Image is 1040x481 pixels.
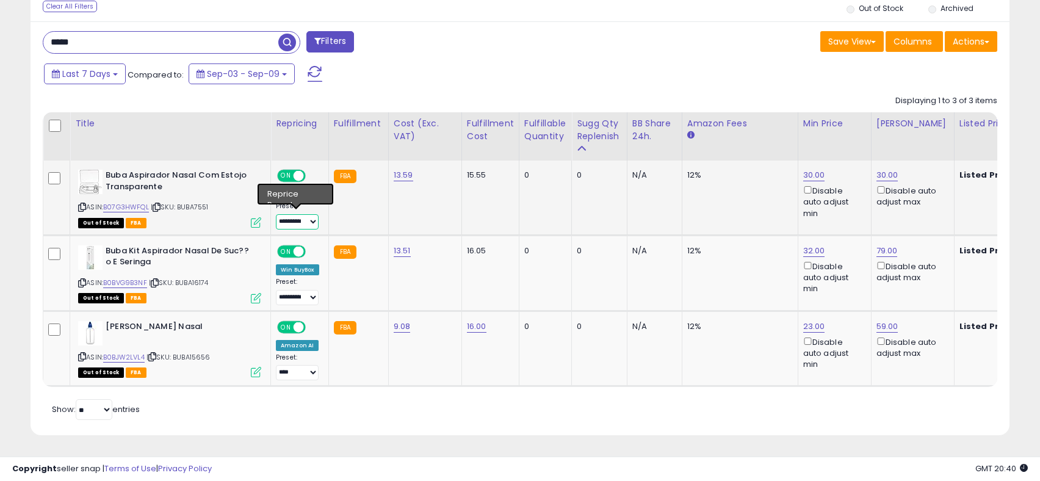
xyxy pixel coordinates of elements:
span: Sep-03 - Sep-09 [207,68,280,80]
a: 79.00 [876,245,898,257]
small: FBA [334,321,356,335]
span: Columns [894,35,932,48]
span: FBA [126,218,146,228]
img: 31sbsNnENRL._SL40_.jpg [78,245,103,270]
span: OFF [304,246,323,256]
div: 0 [524,170,562,181]
button: Save View [820,31,884,52]
a: 23.00 [803,320,825,333]
div: Min Price [803,117,866,130]
div: seller snap | | [12,463,212,475]
span: | SKU: BUBA16174 [149,278,209,288]
b: Buba Aspirador Nasal Com Estojo Transparente [106,170,254,195]
div: 0 [577,245,618,256]
a: 9.08 [394,320,411,333]
div: N/A [632,170,673,181]
span: | SKU: BUBA15656 [146,352,211,362]
div: Cost (Exc. VAT) [394,117,457,143]
a: 16.00 [467,320,486,333]
span: All listings that are currently out of stock and unavailable for purchase on Amazon [78,293,124,303]
a: 59.00 [876,320,898,333]
span: ON [278,322,294,332]
div: N/A [632,321,673,332]
div: Set To Min [276,189,317,200]
a: 32.00 [803,245,825,257]
span: Show: entries [52,403,140,415]
strong: Copyright [12,463,57,474]
div: ASIN: [78,170,261,226]
span: Compared to: [128,69,184,81]
b: Buba Kit Aspirador Nasal De Suc??o E Seringa [106,245,254,271]
div: Disable auto adjust max [876,184,945,208]
span: ON [278,171,294,181]
div: Preset: [276,202,319,230]
div: 0 [577,321,618,332]
a: B07G3HWFQL [103,202,149,212]
div: 15.55 [467,170,510,181]
span: | SKU: BUBA7551 [151,202,209,212]
div: Disable auto adjust min [803,335,862,371]
div: Repricing [276,117,323,130]
div: Fulfillable Quantity [524,117,566,143]
div: ASIN: [78,245,261,302]
div: Displaying 1 to 3 of 3 items [895,95,997,107]
label: Archived [941,3,973,13]
b: Listed Price: [959,320,1015,332]
small: FBA [334,245,356,259]
a: 30.00 [803,169,825,181]
a: B0BVG9B3NF [103,278,147,288]
a: Privacy Policy [158,463,212,474]
div: Disable auto adjust min [803,259,862,295]
div: Win BuyBox [276,264,319,275]
button: Sep-03 - Sep-09 [189,63,295,84]
span: Last 7 Days [62,68,110,80]
b: Listed Price: [959,169,1015,181]
div: 12% [687,245,789,256]
span: FBA [126,293,146,303]
b: Listed Price: [959,245,1015,256]
label: Out of Stock [859,3,903,13]
div: Amazon AI [276,340,319,351]
div: Disable auto adjust max [876,335,945,359]
div: 12% [687,170,789,181]
div: Clear All Filters [43,1,97,12]
div: 0 [524,245,562,256]
a: 30.00 [876,169,898,181]
div: Preset: [276,278,319,305]
div: [PERSON_NAME] [876,117,949,130]
img: 21Oy48-1jpL._SL40_.jpg [78,321,103,345]
b: [PERSON_NAME] Nasal [106,321,254,336]
div: Sugg Qty Replenish [577,117,622,143]
a: 13.51 [394,245,411,257]
span: OFF [304,322,323,332]
button: Actions [945,31,997,52]
div: BB Share 24h. [632,117,677,143]
div: 0 [577,170,618,181]
span: OFF [304,171,323,181]
span: All listings that are currently out of stock and unavailable for purchase on Amazon [78,218,124,228]
div: N/A [632,245,673,256]
button: Last 7 Days [44,63,126,84]
button: Filters [306,31,354,52]
th: Please note that this number is a calculation based on your required days of coverage and your ve... [572,112,627,161]
div: Title [75,117,265,130]
a: B0BJW2LVL4 [103,352,145,363]
div: Fulfillment [334,117,383,130]
div: Preset: [276,353,319,381]
div: 16.05 [467,245,510,256]
a: Terms of Use [104,463,156,474]
span: FBA [126,367,146,378]
a: 13.59 [394,169,413,181]
div: Disable auto adjust min [803,184,862,219]
small: FBA [334,170,356,183]
small: Amazon Fees. [687,130,695,141]
div: Disable auto adjust max [876,259,945,283]
div: 0 [524,321,562,332]
div: Amazon Fees [687,117,793,130]
div: ASIN: [78,321,261,377]
span: All listings that are currently out of stock and unavailable for purchase on Amazon [78,367,124,378]
img: 31B5a-5oReS._SL40_.jpg [78,170,103,194]
span: 2025-09-17 20:40 GMT [975,463,1028,474]
div: Fulfillment Cost [467,117,514,143]
span: ON [278,246,294,256]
